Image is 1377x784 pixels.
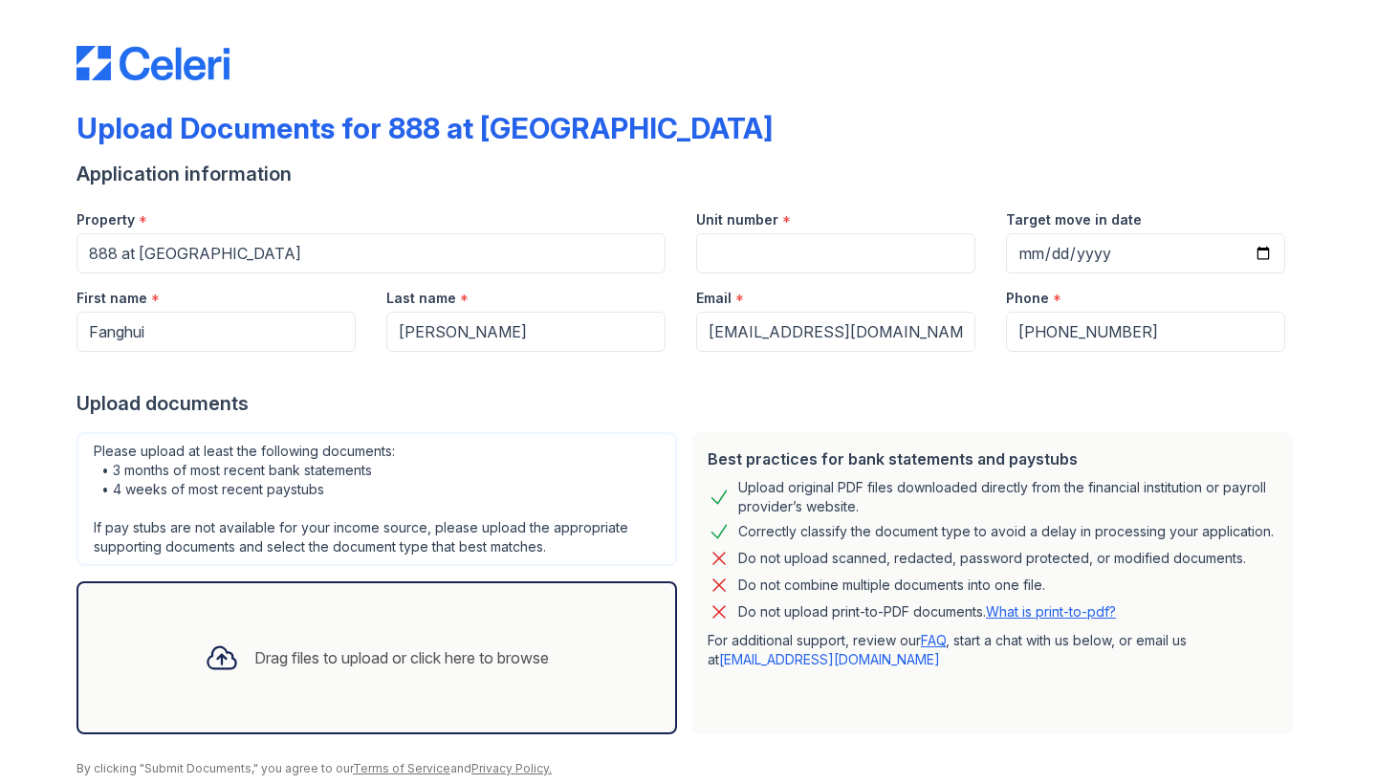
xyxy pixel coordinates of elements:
label: Last name [386,289,456,308]
a: FAQ [921,632,946,648]
div: Do not upload scanned, redacted, password protected, or modified documents. [738,547,1246,570]
a: Privacy Policy. [471,761,552,775]
label: Unit number [696,210,778,229]
label: Email [696,289,732,308]
div: Best practices for bank statements and paystubs [708,447,1278,470]
label: First name [76,289,147,308]
label: Property [76,210,135,229]
label: Phone [1006,289,1049,308]
div: Application information [76,161,1300,187]
div: Upload original PDF files downloaded directly from the financial institution or payroll provider’... [738,478,1278,516]
div: Please upload at least the following documents: • 3 months of most recent bank statements • 4 wee... [76,432,677,566]
div: Upload documents [76,390,1300,417]
div: Correctly classify the document type to avoid a delay in processing your application. [738,520,1274,543]
label: Target move in date [1006,210,1142,229]
a: What is print-to-pdf? [986,603,1116,620]
a: [EMAIL_ADDRESS][DOMAIN_NAME] [719,651,940,667]
div: By clicking "Submit Documents," you agree to our and [76,761,1300,776]
a: Terms of Service [353,761,450,775]
div: Drag files to upload or click here to browse [254,646,549,669]
img: CE_Logo_Blue-a8612792a0a2168367f1c8372b55b34899dd931a85d93a1a3d3e32e68fde9ad4.png [76,46,229,80]
p: For additional support, review our , start a chat with us below, or email us at [708,631,1278,669]
div: Upload Documents for 888 at [GEOGRAPHIC_DATA] [76,111,773,145]
p: Do not upload print-to-PDF documents. [738,602,1116,621]
div: Do not combine multiple documents into one file. [738,574,1045,597]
